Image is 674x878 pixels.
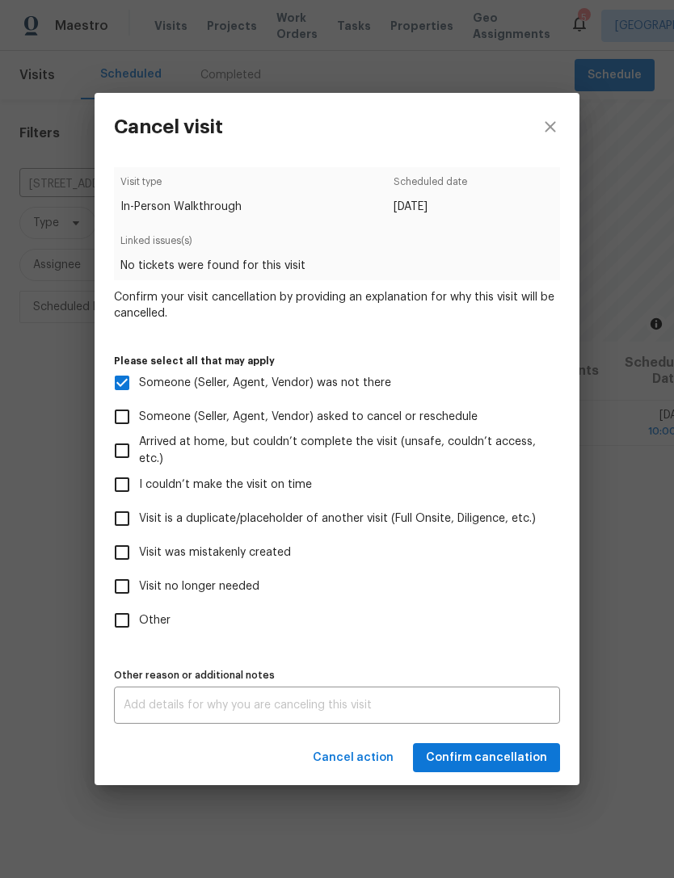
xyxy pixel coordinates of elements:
[139,510,536,527] span: Visit is a duplicate/placeholder of another visit (Full Onsite, Diligence, etc.)
[521,93,579,161] button: close
[426,748,547,768] span: Confirm cancellation
[306,743,400,773] button: Cancel action
[120,199,242,215] span: In-Person Walkthrough
[139,544,291,561] span: Visit was mistakenly created
[114,289,560,321] span: Confirm your visit cancellation by providing an explanation for why this visit will be cancelled.
[114,116,223,138] h3: Cancel visit
[114,356,560,366] label: Please select all that may apply
[120,233,553,258] span: Linked issues(s)
[313,748,394,768] span: Cancel action
[139,578,259,595] span: Visit no longer needed
[139,409,478,426] span: Someone (Seller, Agent, Vendor) asked to cancel or reschedule
[114,670,560,680] label: Other reason or additional notes
[139,434,547,468] span: Arrived at home, but couldn’t complete the visit (unsafe, couldn’t access, etc.)
[139,477,312,494] span: I couldn’t make the visit on time
[394,199,467,215] span: [DATE]
[120,174,242,199] span: Visit type
[120,258,553,274] span: No tickets were found for this visit
[394,174,467,199] span: Scheduled date
[139,612,171,629] span: Other
[413,743,560,773] button: Confirm cancellation
[139,375,391,392] span: Someone (Seller, Agent, Vendor) was not there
